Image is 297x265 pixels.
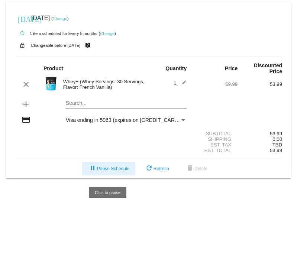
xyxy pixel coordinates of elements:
small: 1 item scheduled for Every 5 months [15,31,97,36]
strong: Price [225,65,238,71]
div: Whey+ (Whey Servings: 30 Servings, Flavor: French Vanilla) [59,79,149,90]
mat-icon: edit [178,80,187,89]
strong: Quantity [165,65,187,71]
mat-icon: clear [22,80,30,89]
small: Changeable before [DATE] [31,43,81,48]
strong: Product [43,65,63,71]
mat-icon: delete [185,164,194,173]
div: Est. Total [193,148,238,153]
mat-icon: [DATE] [18,14,27,23]
span: 0.00 [272,136,282,142]
img: Image-1-Carousel-Whey-2lb-Vanilla-no-badge-Transp.png [43,76,58,91]
mat-icon: live_help [83,41,92,50]
span: Pause Schedule [88,166,129,171]
span: Visa ending in 5063 (expires on [CREDIT_CARD_DATA] ) [66,117,199,123]
mat-select: Payment Method [66,117,187,123]
mat-icon: lock_open [18,41,27,50]
div: Subtotal [193,131,238,136]
div: 53.99 [238,131,282,136]
span: 1 [174,80,187,86]
mat-icon: add [22,100,30,109]
a: Change [100,31,114,36]
small: ( ) [99,31,116,36]
mat-icon: refresh [145,164,154,173]
mat-icon: autorenew [18,29,27,38]
a: Change [53,16,67,21]
div: 59.99 [193,81,238,87]
mat-icon: credit_card [22,115,30,124]
span: Delete [185,166,207,171]
button: Refresh [139,162,175,175]
div: Est. Tax [193,142,238,148]
div: 53.99 [238,81,282,87]
input: Search... [66,100,187,106]
span: 53.99 [270,148,282,153]
span: Refresh [145,166,169,171]
span: TBD [272,142,282,148]
mat-icon: pause [88,164,97,173]
small: ( ) [51,16,69,21]
button: Pause Schedule [82,162,135,175]
div: Shipping [193,136,238,142]
strong: Discounted Price [254,62,282,74]
button: Delete [180,162,213,175]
